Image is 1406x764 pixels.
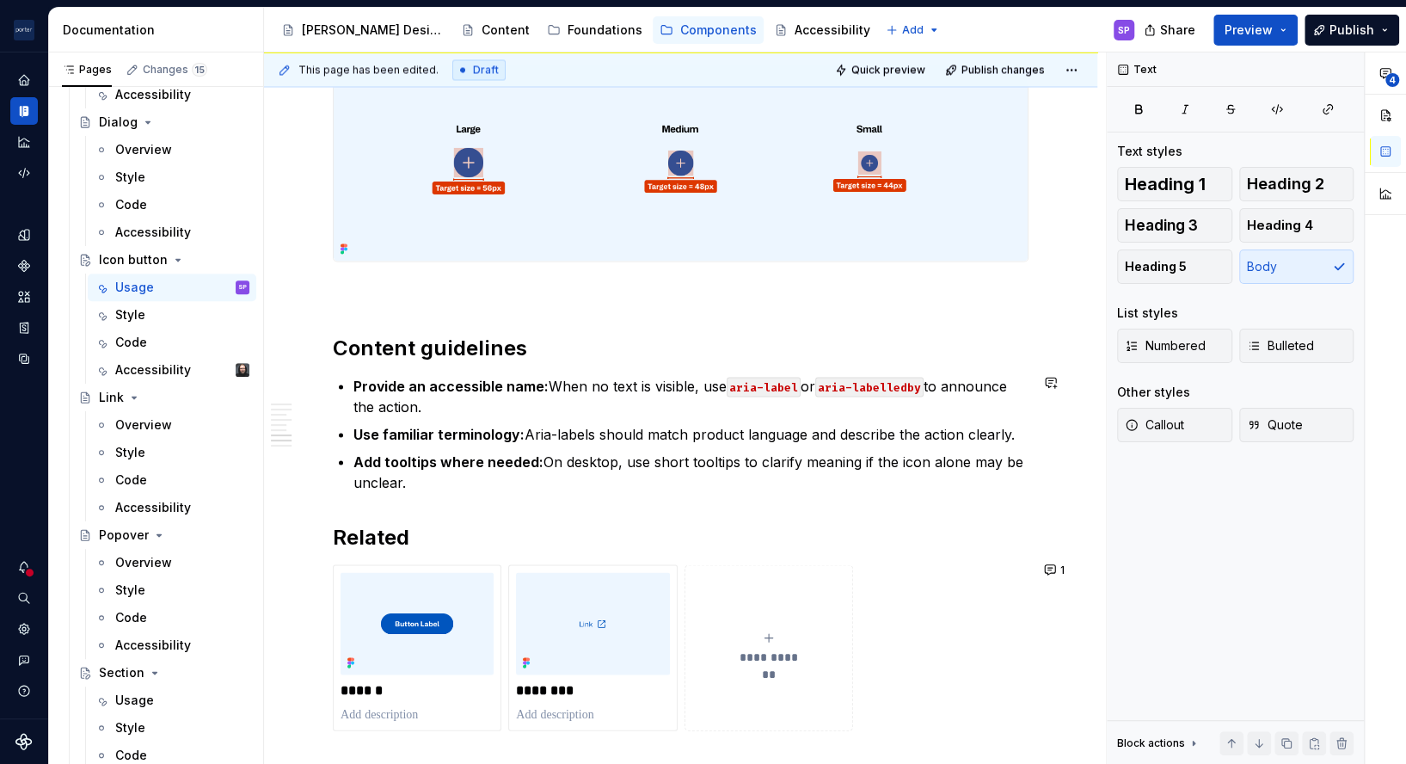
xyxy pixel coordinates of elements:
[62,63,112,77] div: Pages
[10,345,38,373] a: Data sources
[1117,329,1232,363] button: Numbered
[1117,143,1182,160] div: Text styles
[1225,22,1273,39] span: Preview
[10,221,38,249] a: Design tokens
[1117,384,1190,401] div: Other styles
[115,637,191,654] div: Accessibility
[10,97,38,125] div: Documentation
[115,499,191,516] div: Accessibility
[71,521,256,549] a: Popover
[680,22,757,39] div: Components
[1125,416,1184,434] span: Callout
[115,196,147,213] div: Code
[88,191,256,219] a: Code
[88,274,256,301] a: UsageSP
[1117,167,1232,201] button: Heading 1
[1385,73,1399,87] span: 4
[115,444,145,461] div: Style
[353,375,1028,416] p: When no text is visible, use or to announce the action.
[1117,736,1185,750] div: Block actions
[1117,408,1232,442] button: Callout
[99,114,138,131] div: Dialog
[10,314,38,342] div: Storybook stories
[830,58,933,82] button: Quick preview
[10,553,38,581] button: Notifications
[274,13,877,47] div: Page tree
[115,719,145,736] div: Style
[10,584,38,612] button: Search ⌘K
[88,219,256,246] a: Accessibility
[454,16,537,44] a: Content
[115,334,147,351] div: Code
[1239,208,1354,243] button: Heading 4
[10,66,38,94] a: Home
[143,63,207,77] div: Changes
[115,86,191,103] div: Accessibility
[10,128,38,156] a: Analytics
[88,136,256,163] a: Overview
[115,279,154,296] div: Usage
[192,63,207,77] span: 15
[1247,416,1303,434] span: Quote
[15,733,33,750] svg: Supernova Logo
[1247,176,1324,193] span: Heading 2
[815,377,924,397] code: aria-labelledby
[473,63,499,77] span: Draft
[71,108,256,136] a: Dialog
[10,252,38,280] div: Components
[115,747,147,764] div: Code
[274,16,451,44] a: [PERSON_NAME] Design
[1117,731,1200,755] div: Block actions
[540,16,649,44] a: Foundations
[236,363,249,377] img: Teunis Vorsteveld
[1118,23,1130,37] div: SP
[302,22,444,39] div: [PERSON_NAME] Design
[902,23,924,37] span: Add
[1135,15,1206,46] button: Share
[353,425,525,442] strong: Use familiar terminology:
[1039,558,1072,582] button: 1
[1117,208,1232,243] button: Heading 3
[14,20,34,40] img: f0306bc8-3074-41fb-b11c-7d2e8671d5eb.png
[1213,15,1298,46] button: Preview
[353,453,543,470] strong: Add tooltips where needed:
[1160,22,1195,39] span: Share
[115,306,145,323] div: Style
[71,384,256,411] a: Link
[99,527,149,544] div: Popover
[341,572,494,675] img: fe62f073-a763-42c2-8ee2-e015b570c063.png
[353,423,1028,444] p: Aria-labels should match product language and describe the action clearly.
[88,356,256,384] a: AccessibilityTeunis Vorsteveld
[353,377,549,394] strong: Provide an accessible name:
[115,554,172,571] div: Overview
[115,361,191,379] div: Accessibility
[1125,217,1198,234] span: Heading 3
[10,283,38,311] a: Assets
[88,714,256,742] a: Style
[767,16,877,44] a: Accessibility
[88,81,256,108] a: Accessibility
[238,279,247,296] div: SP
[115,141,172,158] div: Overview
[1247,337,1314,354] span: Bulleted
[63,22,256,39] div: Documentation
[10,646,38,674] button: Contact support
[334,64,1028,261] img: 07847f29-9e76-4d69-9737-27ccbd34c444.png
[333,334,1028,361] h2: Content guidelines
[115,692,154,709] div: Usage
[1305,15,1399,46] button: Publish
[115,224,191,241] div: Accessibility
[1125,258,1187,275] span: Heading 5
[88,411,256,439] a: Overview
[1239,329,1354,363] button: Bulleted
[71,246,256,274] a: Icon button
[88,163,256,191] a: Style
[851,63,925,77] span: Quick preview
